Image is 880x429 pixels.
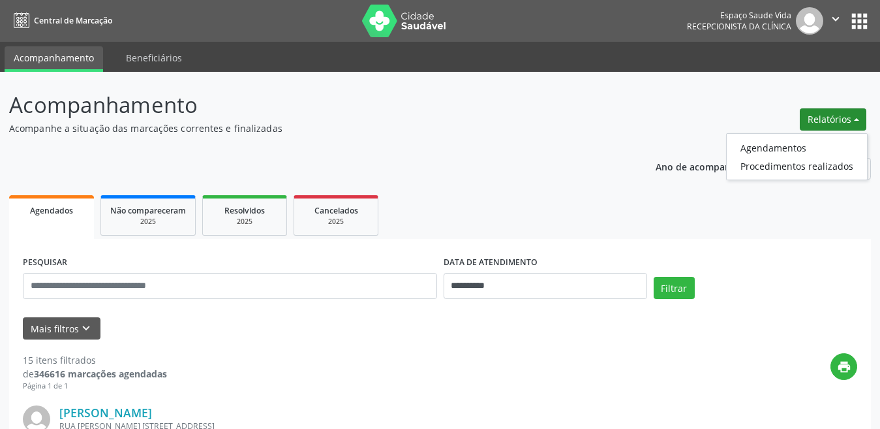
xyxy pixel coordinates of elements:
[30,205,73,216] span: Agendados
[34,368,167,380] strong: 346616 marcações agendadas
[823,7,848,35] button: 
[9,121,613,135] p: Acompanhe a situação das marcações correntes e finalizadas
[110,217,186,227] div: 2025
[828,12,843,26] i: 
[110,205,186,216] span: Não compareceram
[23,253,67,273] label: PESQUISAR
[726,133,868,180] ul: Relatórios
[444,253,538,273] label: DATA DE ATENDIMENTO
[9,89,613,121] p: Acompanhamento
[800,108,866,131] button: Relatórios
[117,46,191,69] a: Beneficiários
[212,217,277,227] div: 2025
[34,15,112,26] span: Central de Marcação
[654,277,695,299] button: Filtrar
[687,21,791,32] span: Recepcionista da clínica
[830,353,857,380] button: print
[5,46,103,72] a: Acompanhamento
[23,381,167,392] div: Página 1 de 1
[656,158,771,174] p: Ano de acompanhamento
[23,353,167,367] div: 15 itens filtrados
[796,7,823,35] img: img
[687,10,791,21] div: Espaço Saude Vida
[314,205,358,216] span: Cancelados
[59,405,152,420] a: [PERSON_NAME]
[837,360,851,374] i: print
[848,10,871,33] button: apps
[224,205,265,216] span: Resolvidos
[9,10,112,31] a: Central de Marcação
[303,217,369,227] div: 2025
[727,157,867,175] a: Procedimentos realizados
[79,321,93,336] i: keyboard_arrow_down
[727,138,867,157] a: Agendamentos
[23,317,100,340] button: Mais filtroskeyboard_arrow_down
[23,367,167,381] div: de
